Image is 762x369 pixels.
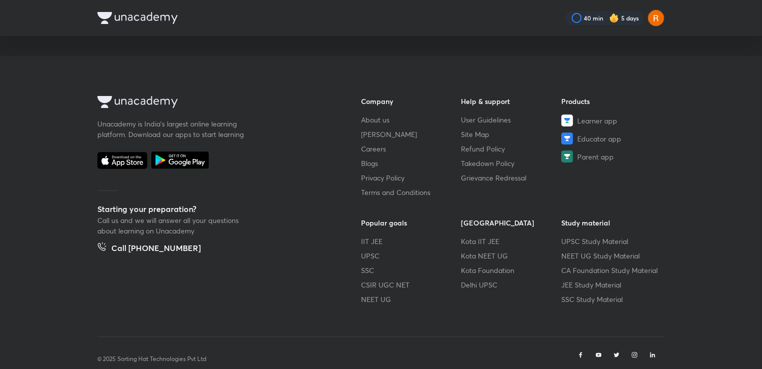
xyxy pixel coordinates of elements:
[561,132,573,144] img: Educator app
[97,242,201,256] a: Call [PHONE_NUMBER]
[561,150,662,162] a: Parent app
[461,217,562,228] h6: [GEOGRAPHIC_DATA]
[97,354,206,363] p: © 2025 Sorting Hat Technologies Pvt Ltd
[361,187,461,197] a: Terms and Conditions
[97,203,329,215] h5: Starting your preparation?
[97,96,178,108] img: Company Logo
[561,294,662,304] a: SSC Study Material
[561,217,662,228] h6: Study material
[461,114,562,125] a: User Guidelines
[361,96,461,106] h6: Company
[561,265,662,275] a: CA Foundation Study Material
[361,143,386,154] span: Careers
[361,265,461,275] a: SSC
[461,265,562,275] a: Kota Foundation
[561,279,662,290] a: JEE Study Material
[461,172,562,183] a: Grievance Redressal
[97,96,329,110] a: Company Logo
[561,114,573,126] img: Learner app
[561,150,573,162] img: Parent app
[577,115,617,126] span: Learner app
[561,96,662,106] h6: Products
[577,133,621,144] span: Educator app
[361,217,461,228] h6: Popular goals
[97,12,178,24] img: Company Logo
[461,158,562,168] a: Takedown Policy
[97,118,247,139] p: Unacademy is India’s largest online learning platform. Download our apps to start learning
[361,158,461,168] a: Blogs
[361,172,461,183] a: Privacy Policy
[561,236,662,246] a: UPSC Study Material
[461,279,562,290] a: Delhi UPSC
[609,13,619,23] img: streak
[561,250,662,261] a: NEET UG Study Material
[361,143,461,154] a: Careers
[97,215,247,236] p: Call us and we will answer all your questions about learning on Unacademy
[461,250,562,261] a: Kota NEET UG
[361,279,461,290] a: CSIR UGC NET
[461,96,562,106] h6: Help & support
[361,129,461,139] a: [PERSON_NAME]
[361,294,461,304] a: NEET UG
[461,129,562,139] a: Site Map
[461,236,562,246] a: Kota IIT JEE
[648,9,665,26] img: Aliya Fatima
[561,114,662,126] a: Learner app
[361,250,461,261] a: UPSC
[361,236,461,246] a: IIT JEE
[577,151,614,162] span: Parent app
[461,143,562,154] a: Refund Policy
[111,242,201,256] h5: Call [PHONE_NUMBER]
[561,132,662,144] a: Educator app
[361,114,461,125] a: About us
